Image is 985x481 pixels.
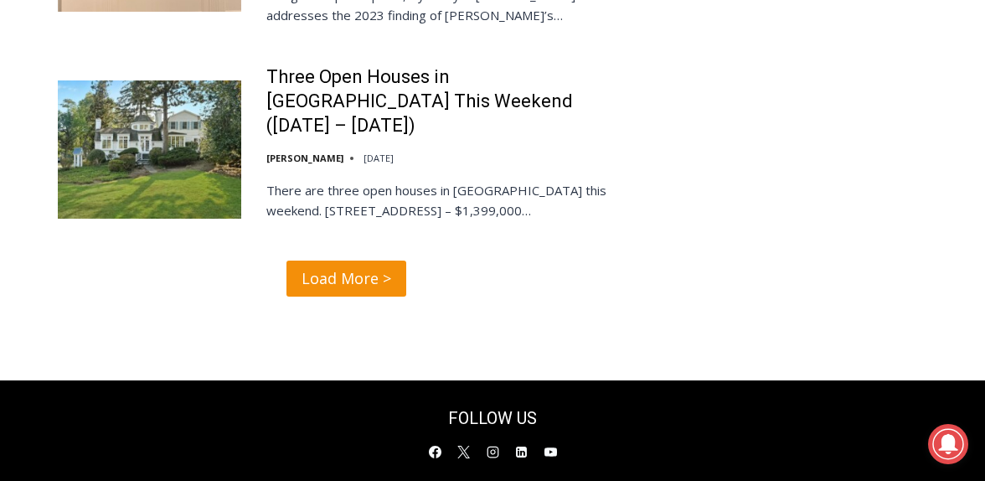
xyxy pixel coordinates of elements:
span: Load More > [302,266,391,291]
a: YouTube [538,439,563,464]
h2: FOLLOW US [352,406,633,431]
time: [DATE] [364,152,394,164]
a: Three Open Houses in [GEOGRAPHIC_DATA] This Weekend ([DATE] – [DATE]) [266,65,634,137]
a: X [451,439,477,464]
a: [PERSON_NAME] [266,152,343,164]
a: Facebook [422,439,447,464]
a: Linkedin [509,439,534,464]
a: Load More > [286,261,406,297]
a: Instagram [480,439,505,464]
p: There are three open houses in [GEOGRAPHIC_DATA] this weekend. [STREET_ADDRESS] – $1,399,000… [266,180,634,220]
img: Three Open Houses in Rye This Weekend (October 11 – 12) [58,80,241,218]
